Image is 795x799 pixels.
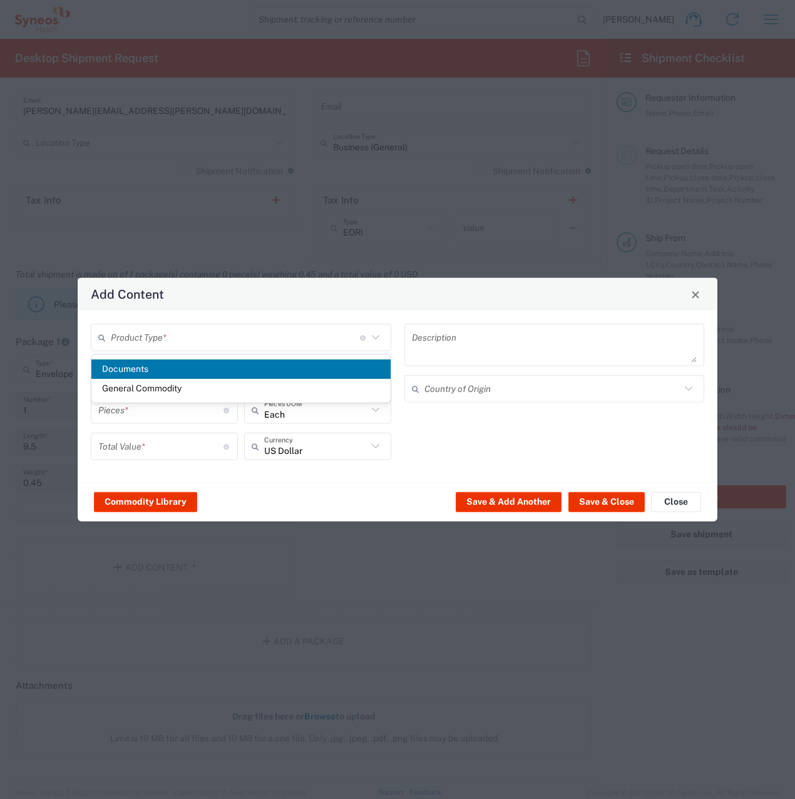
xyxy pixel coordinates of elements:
[456,492,562,512] button: Save & Add Another
[91,359,391,379] span: Documents
[687,286,704,303] button: Close
[94,492,197,512] button: Commodity Library
[651,492,701,512] button: Close
[91,379,391,398] span: General Commodity
[91,285,164,303] h4: Add Content
[568,492,645,512] button: Save & Close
